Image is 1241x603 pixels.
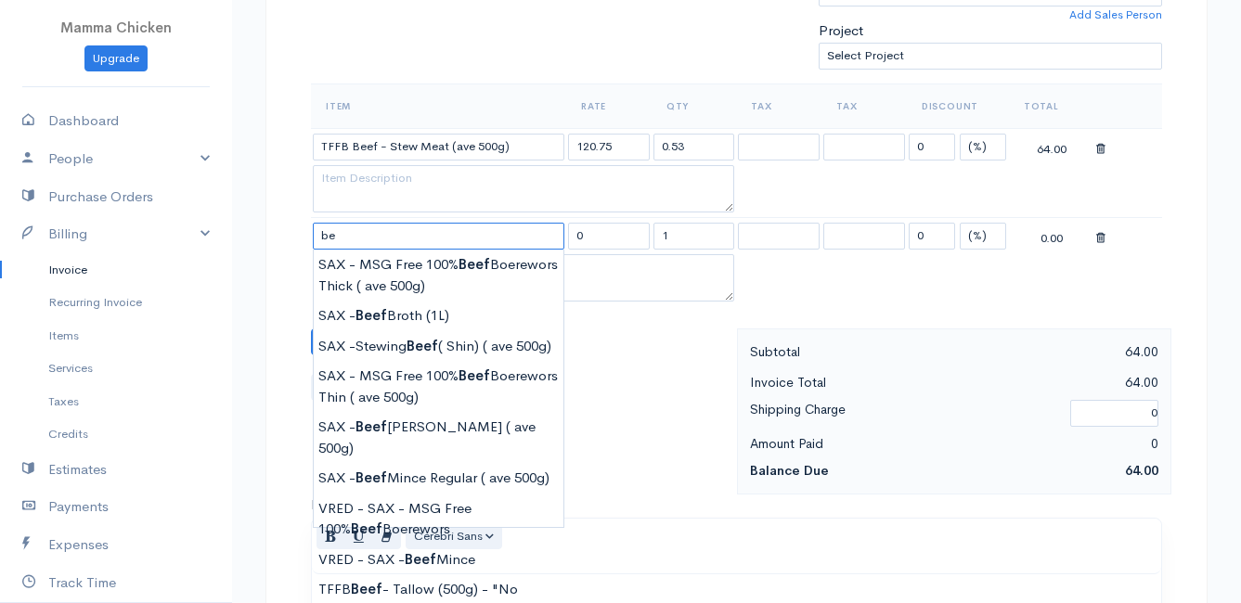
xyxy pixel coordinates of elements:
[311,83,566,128] th: Item
[60,19,172,36] span: Mamma Chicken
[313,134,564,160] input: Item Name
[1009,83,1094,128] th: Total
[314,331,563,362] div: SAX -Stewing ( Shin) ( ave 500g)
[314,545,563,575] div: VRED - SAX - Mince
[84,45,148,72] a: Upgrade
[459,255,490,273] strong: Beef
[314,361,563,412] div: SAX - MSG Free 100% Boerewors Thin ( ave 500g)
[652,83,737,128] th: Qty
[355,306,387,324] strong: Beef
[351,520,382,537] strong: Beef
[459,366,490,384] strong: Beef
[1125,462,1158,479] span: 64.00
[741,340,954,364] div: Subtotal
[314,250,563,301] div: SAX - MSG Free 100% Boerewors Thick ( ave 500g)
[1011,135,1092,159] div: 64.00
[954,340,1168,364] div: 64.00
[954,371,1168,394] div: 64.00
[1069,6,1162,23] a: Add Sales Person
[405,550,436,568] strong: Beef
[750,462,829,479] strong: Balance Due
[1011,225,1092,248] div: 0.00
[741,371,954,394] div: Invoice Total
[313,223,564,250] input: Item Name
[311,494,397,516] label: Invoice Terms
[736,83,821,128] th: Tax
[407,337,438,354] strong: Beef
[314,301,563,331] div: SAX - Broth (1L)
[741,398,1061,429] div: Shipping Charge
[314,412,563,463] div: SAX - [PERSON_NAME] ( ave 500g)
[314,463,563,494] div: SAX - Mince Regular ( ave 500g)
[566,83,652,128] th: Rate
[907,83,1009,128] th: Discount
[311,374,449,401] label: Attach PDf or Image
[311,328,390,355] button: Add Row
[314,494,563,545] div: VRED - SAX - MSG Free 100% Boerewors
[351,580,382,597] strong: Beef
[741,432,954,455] div: Amount Paid
[355,417,387,435] strong: Beef
[821,83,907,128] th: Tax
[954,432,1168,455] div: 0
[819,20,863,42] label: Project
[355,468,387,486] strong: Beef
